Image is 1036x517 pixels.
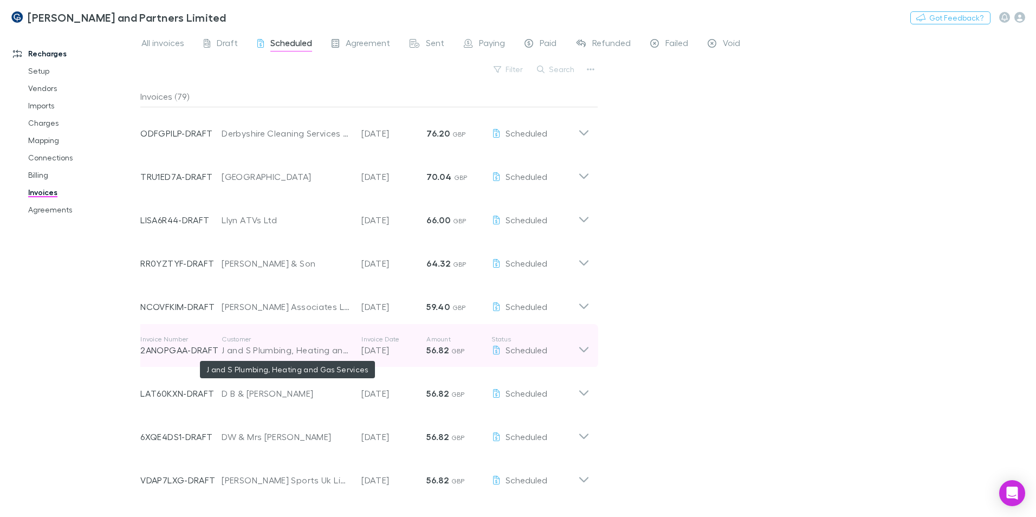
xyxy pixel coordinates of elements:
[132,194,598,237] div: LISA6R44-DRAFTLlyn ATVs Ltd[DATE]66.00 GBPScheduled
[452,303,466,312] span: GBP
[140,300,222,313] p: NCOVFKIM-DRAFT
[361,257,426,270] p: [DATE]
[491,335,578,344] p: Status
[4,4,233,30] a: [PERSON_NAME] and Partners Limited
[17,184,146,201] a: Invoices
[426,431,449,442] strong: 56.82
[506,388,547,398] span: Scheduled
[361,170,426,183] p: [DATE]
[140,335,222,344] p: Invoice Number
[140,257,222,270] p: RR0YZTYF-DRAFT
[222,387,351,400] div: D B & [PERSON_NAME]
[361,474,426,487] p: [DATE]
[488,63,529,76] button: Filter
[140,214,222,227] p: LISA6R44-DRAFT
[17,149,146,166] a: Connections
[426,475,449,486] strong: 56.82
[132,324,598,367] div: Invoice Number2ANOPGAA-DRAFTCustomerInvoice Date[DATE]Amount56.82 GBPStatusScheduled
[506,258,547,268] span: Scheduled
[540,37,556,51] span: Paid
[592,37,631,51] span: Refunded
[361,214,426,227] p: [DATE]
[506,171,547,182] span: Scheduled
[132,367,598,411] div: LAT60KXN-DRAFTD B & [PERSON_NAME][DATE]56.82 GBPScheduled
[140,170,222,183] p: TRU1ED7A-DRAFT
[17,97,146,114] a: Imports
[361,387,426,400] p: [DATE]
[453,217,467,225] span: GBP
[2,45,146,62] a: Recharges
[17,132,146,149] a: Mapping
[140,127,222,140] p: ODFGPILP-DRAFT
[17,62,146,80] a: Setup
[11,11,23,24] img: Coates and Partners Limited's Logo
[451,390,465,398] span: GBP
[999,480,1025,506] div: Open Intercom Messenger
[222,344,351,357] div: J and S Plumbing, Heating and Gas Services
[451,477,465,485] span: GBP
[426,258,450,269] strong: 64.32
[28,11,226,24] h3: [PERSON_NAME] and Partners Limited
[426,128,450,139] strong: 76.20
[454,173,468,182] span: GBP
[910,11,990,24] button: Got Feedback?
[426,388,449,399] strong: 56.82
[361,335,426,344] p: Invoice Date
[453,260,467,268] span: GBP
[426,301,450,312] strong: 59.40
[361,344,426,357] p: [DATE]
[17,114,146,132] a: Charges
[426,335,491,344] p: Amount
[426,171,451,182] strong: 70.04
[17,166,146,184] a: Billing
[140,474,222,487] p: VDAP7LXG-DRAFT
[506,128,547,138] span: Scheduled
[270,37,312,51] span: Scheduled
[426,345,449,356] strong: 56.82
[506,301,547,312] span: Scheduled
[17,80,146,97] a: Vendors
[506,475,547,485] span: Scheduled
[222,474,351,487] div: [PERSON_NAME] Sports Uk Limited
[361,430,426,443] p: [DATE]
[451,434,465,442] span: GBP
[451,347,465,355] span: GBP
[506,345,547,355] span: Scheduled
[132,107,598,151] div: ODFGPILP-DRAFTDerbyshire Cleaning Services Limited[DATE]76.20 GBPScheduled
[426,37,444,51] span: Sent
[141,37,184,51] span: All invoices
[426,215,450,225] strong: 66.00
[532,63,581,76] button: Search
[222,300,351,313] div: [PERSON_NAME] Associates Limited
[222,170,351,183] div: [GEOGRAPHIC_DATA]
[132,237,598,281] div: RR0YZTYF-DRAFT[PERSON_NAME] & Son[DATE]64.32 GBPScheduled
[132,151,598,194] div: TRU1ED7A-DRAFT[GEOGRAPHIC_DATA][DATE]70.04 GBPScheduled
[506,215,547,225] span: Scheduled
[132,411,598,454] div: 6XQE4DS1-DRAFTDW & Mrs [PERSON_NAME][DATE]56.82 GBPScheduled
[222,257,351,270] div: [PERSON_NAME] & Son
[17,201,146,218] a: Agreements
[479,37,505,51] span: Paying
[140,430,222,443] p: 6XQE4DS1-DRAFT
[452,130,466,138] span: GBP
[222,127,351,140] div: Derbyshire Cleaning Services Limited
[665,37,688,51] span: Failed
[140,387,222,400] p: LAT60KXN-DRAFT
[222,214,351,227] div: Llyn ATVs Ltd
[132,281,598,324] div: NCOVFKIM-DRAFT[PERSON_NAME] Associates Limited[DATE]59.40 GBPScheduled
[222,430,351,443] div: DW & Mrs [PERSON_NAME]
[506,431,547,442] span: Scheduled
[132,454,598,497] div: VDAP7LXG-DRAFT[PERSON_NAME] Sports Uk Limited[DATE]56.82 GBPScheduled
[361,300,426,313] p: [DATE]
[222,335,351,344] p: Customer
[140,344,222,357] p: 2ANOPGAA-DRAFT
[361,127,426,140] p: [DATE]
[723,37,740,51] span: Void
[346,37,390,51] span: Agreement
[217,37,238,51] span: Draft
